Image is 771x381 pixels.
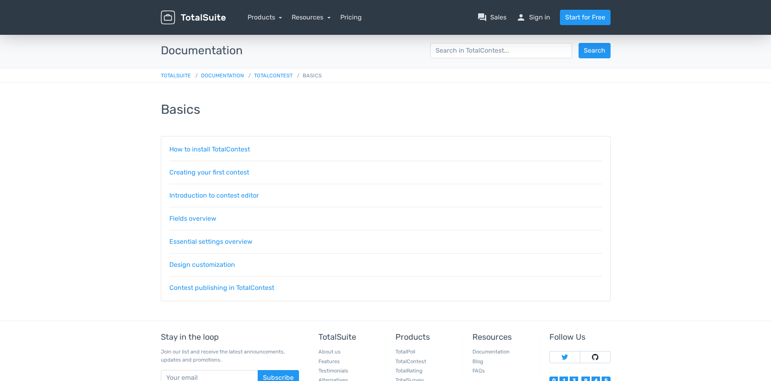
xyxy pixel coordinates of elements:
[516,13,550,22] a: personSign in
[318,332,379,341] h5: TotalSuite
[340,13,362,22] a: Pricing
[472,368,485,374] a: FAQs
[169,192,259,199] a: Introduction to contest editor
[318,349,341,355] a: About us
[294,72,322,79] span: Basics
[395,349,415,355] a: TotalPoll
[161,72,191,79] a: TotalSuite
[472,358,483,364] a: Blog
[477,13,487,22] span: question_answer
[430,43,572,58] input: Search in TotalContest...
[161,11,226,25] img: TotalSuite for WordPress
[169,284,274,292] a: Contest publishing in TotalContest
[292,13,331,21] a: Resources
[192,72,244,79] a: Documentation
[245,72,293,79] a: TotalContest
[516,13,526,22] span: person
[248,13,282,21] a: Products
[161,348,299,363] p: Join our list and receive the latest announcements, updates and promotions.
[472,332,533,341] h5: Resources
[161,332,299,341] h5: Stay in the loop
[562,354,568,360] img: Follow TotalSuite on Twitter
[560,10,611,25] a: Start for Free
[395,358,426,364] a: TotalContest
[579,43,611,58] button: Search
[395,332,456,341] h5: Products
[169,145,250,153] a: How to install TotalContest
[169,261,235,268] a: Design customization
[549,332,610,341] h5: Follow Us
[169,215,216,222] a: Fields overview
[477,13,506,22] a: question_answerSales
[169,168,249,176] a: Creating your first contest
[592,354,598,360] img: Follow TotalSuite on Github
[318,358,340,364] a: Features
[395,368,423,374] a: TotalRating
[318,368,348,374] a: Testimonials
[169,238,252,245] a: Essential settings overview
[161,102,611,117] h2: Basics
[161,45,418,57] h3: Documentation
[472,349,510,355] a: Documentation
